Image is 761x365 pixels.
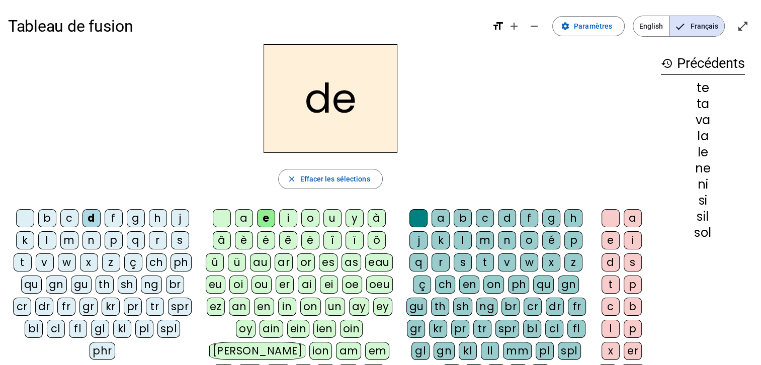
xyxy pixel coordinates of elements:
div: c [476,209,494,227]
div: kl [459,342,477,360]
div: ien [313,320,336,338]
div: un [325,298,345,316]
div: û [206,253,224,271]
div: fr [568,298,586,316]
div: l [454,231,472,249]
div: â [213,231,231,249]
div: pr [451,320,469,338]
div: oin [340,320,363,338]
div: h [149,209,167,227]
div: ion [309,342,332,360]
div: em [365,342,389,360]
div: ng [476,298,497,316]
mat-icon: add [508,20,520,32]
div: t [14,253,32,271]
h1: Tableau de fusion [8,10,484,42]
div: c [602,298,620,316]
div: an [229,298,250,316]
mat-icon: format_size [492,20,504,32]
div: k [432,231,450,249]
div: qu [533,276,554,294]
div: à [368,209,386,227]
div: s [624,253,642,271]
div: va [661,114,745,126]
div: gr [407,320,425,338]
div: s [454,253,472,271]
div: t [602,276,620,294]
div: ta [661,98,745,110]
div: i [279,209,297,227]
div: ai [298,276,316,294]
div: la [661,130,745,142]
div: cr [524,298,542,316]
div: gl [91,320,109,338]
button: Augmenter la taille de la police [504,16,524,36]
div: b [454,209,472,227]
div: h [564,209,582,227]
div: dr [546,298,564,316]
div: kr [429,320,447,338]
div: pr [124,298,142,316]
div: ain [260,320,283,338]
div: oy [236,320,256,338]
div: ë [301,231,319,249]
div: z [102,253,120,271]
div: er [624,342,642,360]
div: ch [146,253,166,271]
div: i [624,231,642,249]
div: au [250,253,271,271]
mat-icon: remove [528,20,540,32]
div: gn [434,342,455,360]
mat-icon: history [661,57,673,69]
div: mm [503,342,532,360]
div: ç [124,253,142,271]
div: on [483,276,504,294]
div: fl [567,320,585,338]
div: ez [207,298,225,316]
div: p [564,231,582,249]
div: ê [279,231,297,249]
div: ein [287,320,310,338]
div: tr [146,298,164,316]
div: bl [523,320,541,338]
button: Diminuer la taille de la police [524,16,544,36]
div: on [300,298,321,316]
div: ar [275,253,293,271]
mat-icon: settings [561,22,570,31]
div: ü [228,253,246,271]
div: br [166,276,184,294]
div: p [624,320,642,338]
div: cl [545,320,563,338]
button: Paramètres [552,16,625,36]
div: c [60,209,78,227]
div: kr [102,298,120,316]
button: Effacer les sélections [278,169,382,189]
div: s [171,231,189,249]
div: d [498,209,516,227]
div: ni [661,178,745,191]
div: f [520,209,538,227]
div: ng [141,276,162,294]
div: en [254,298,274,316]
div: en [459,276,479,294]
div: p [624,276,642,294]
div: cr [13,298,31,316]
div: ch [435,276,455,294]
div: bl [25,320,43,338]
span: Paramètres [574,20,612,32]
h2: de [264,44,397,153]
div: x [602,342,620,360]
div: ne [661,162,745,174]
div: n [82,231,101,249]
div: spr [168,298,192,316]
div: sol [661,227,745,239]
div: pl [135,320,153,338]
div: a [235,209,253,227]
span: Français [669,16,724,36]
div: as [342,253,361,271]
div: gn [46,276,67,294]
div: es [319,253,337,271]
div: v [498,253,516,271]
div: j [409,231,428,249]
div: è [235,231,253,249]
